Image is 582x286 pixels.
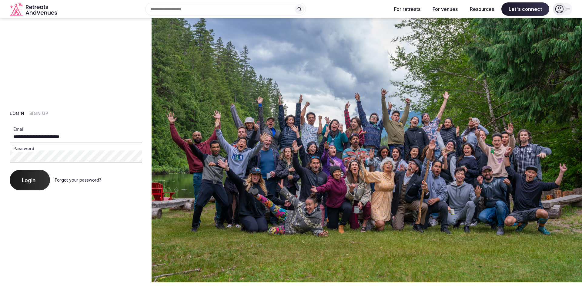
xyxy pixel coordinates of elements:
[10,2,58,16] a: Visit the homepage
[465,2,499,16] button: Resources
[501,2,549,16] span: Let's connect
[389,2,425,16] button: For retreats
[10,110,25,117] button: Login
[428,2,463,16] button: For venues
[55,177,101,182] a: Forgot your password?
[152,18,582,282] img: My Account Background
[29,110,48,117] button: Sign Up
[10,2,58,16] svg: Retreats and Venues company logo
